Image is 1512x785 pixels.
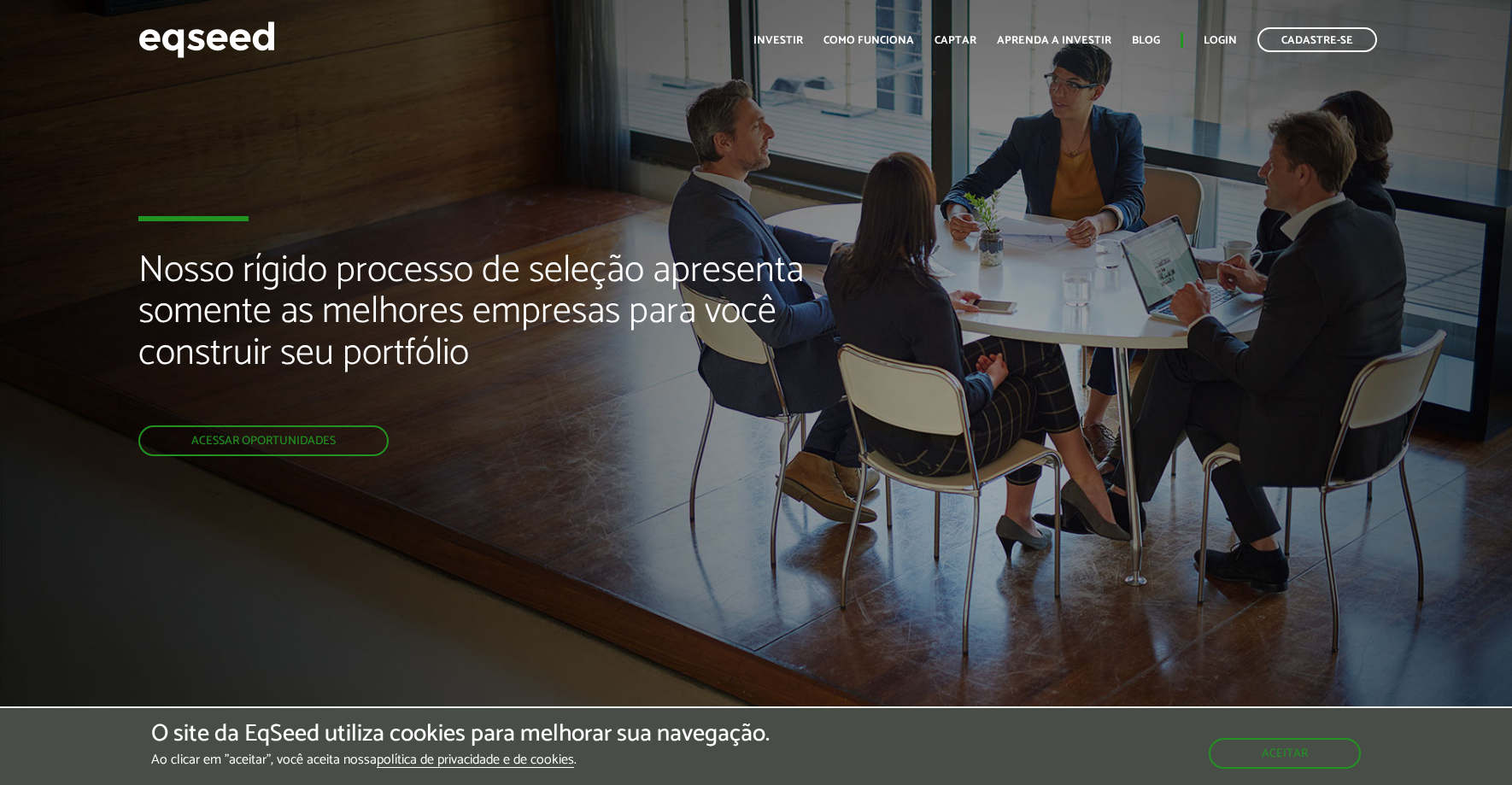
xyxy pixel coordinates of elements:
p: Ao clicar em "aceitar", você aceita nossa . [151,752,770,768]
button: Aceitar [1209,738,1361,769]
img: EqSeed [138,17,275,62]
a: Como funciona [823,35,914,46]
a: Investir [753,35,803,46]
a: política de privacidade e de cookies [377,753,574,768]
h5: O site da EqSeed utiliza cookies para melhorar sua navegação. [151,721,770,747]
h2: Nosso rígido processo de seleção apresenta somente as melhores empresas para você construir seu p... [138,250,869,425]
a: Aprenda a investir [997,35,1111,46]
a: Cadastre-se [1257,27,1377,52]
a: Login [1204,35,1237,46]
a: Acessar oportunidades [138,425,389,456]
a: Blog [1132,35,1160,46]
a: Captar [935,35,976,46]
